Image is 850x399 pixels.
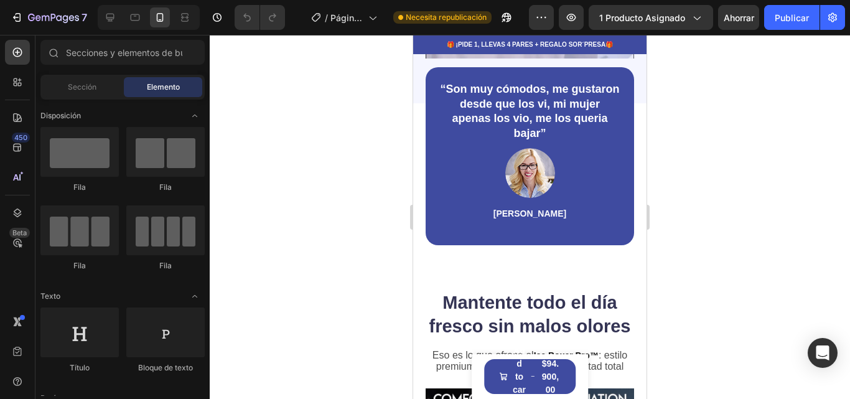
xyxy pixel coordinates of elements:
button: Publicar [764,5,820,30]
div: Add to cart [100,309,113,375]
font: Título [70,363,90,372]
font: Ahorrar [724,12,754,23]
font: 7 [82,11,87,24]
font: Disposición [40,111,81,120]
strong: Mantente todo el día fresco sin malos olores [16,258,218,301]
iframe: Área de diseño [413,35,647,399]
font: Texto [40,291,60,301]
button: Ahorrar [718,5,759,30]
button: 7 [5,5,93,30]
span: Abrir palanca [185,106,205,126]
p: [PERSON_NAME] [80,173,153,184]
div: $94.900,00 [127,321,148,363]
img: gempages_584416421358862936-81736d98-96f3-4bf5-9f3c-c1a359f96e7a.png [92,113,142,163]
font: 450 [14,133,27,142]
div: Abrir Intercom Messenger [808,338,838,368]
span: : estilo premium, frescura duradera y libertad total para cualquier ocasión. [23,315,214,348]
p: “Son muy cómodos, me gustaron desde que los vi, mi mujer apenas los vio, me los queria bajar” [26,47,207,106]
font: Necesita republicación [406,12,487,22]
button: 1 producto asignado [589,5,713,30]
p: 🎁 ¡PIDE 1, LLEVAS 4 PARES + REGALO SOR´PRESA🎁 [1,5,232,14]
font: Publicar [775,12,809,23]
span: Eso es lo que ofrece el [19,315,121,326]
font: Beta [12,228,27,237]
strong: Ice Boxer Pro™ [121,316,185,326]
font: / [325,12,328,23]
span: Abrir palanca [185,286,205,306]
font: Bloque de texto [138,363,193,372]
font: Página del producto - [DATE] 05:41:20 [330,12,363,88]
font: Elemento [147,82,180,92]
font: Fila [73,261,86,270]
div: Deshacer/Rehacer [235,5,285,30]
font: 1 producto asignado [599,12,685,23]
input: Secciones y elementos de búsqueda [40,40,205,65]
font: Fila [73,182,86,192]
font: Fila [159,261,172,270]
font: Sección [68,82,96,92]
font: Fila [159,182,172,192]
